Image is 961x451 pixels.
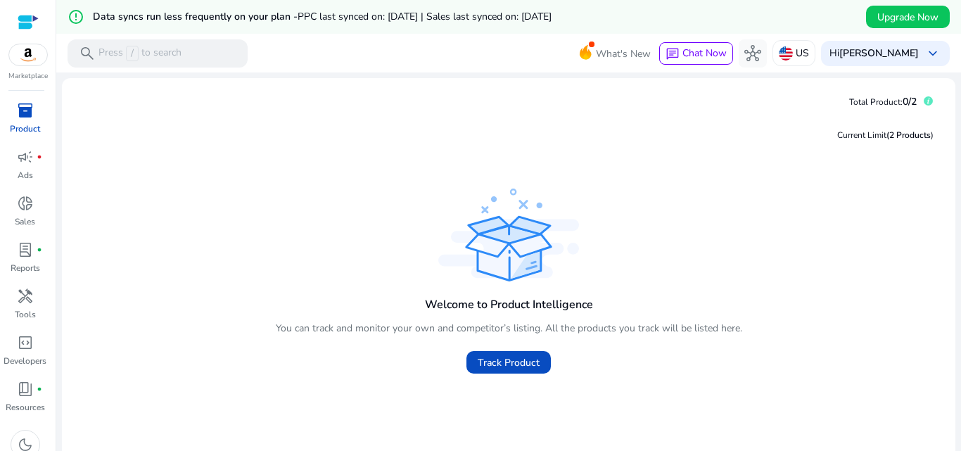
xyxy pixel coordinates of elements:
img: track_product.svg [438,189,579,281]
span: donut_small [17,195,34,212]
span: hub [744,45,761,62]
p: Ads [18,169,33,182]
span: code_blocks [17,334,34,351]
p: Developers [4,355,46,367]
h5: Data syncs run less frequently on your plan - [93,11,552,23]
button: Upgrade Now [866,6,950,28]
span: PPC last synced on: [DATE] | Sales last synced on: [DATE] [298,10,552,23]
p: Sales [15,215,35,228]
span: (2 Products [886,129,931,141]
img: amazon.svg [9,44,47,65]
span: fiber_manual_record [37,154,42,160]
p: Resources [6,401,45,414]
span: search [79,45,96,62]
span: What's New [596,42,651,66]
span: chat [666,47,680,61]
span: fiber_manual_record [37,247,42,253]
p: Hi [829,49,919,58]
span: Chat Now [682,46,727,60]
span: Track Product [478,355,540,370]
img: us.svg [779,46,793,61]
mat-icon: error_outline [68,8,84,25]
p: Press to search [98,46,182,61]
p: Reports [11,262,40,274]
span: campaign [17,148,34,165]
p: You can track and monitor your own and competitor’s listing. All the products you track will be l... [276,321,742,336]
span: handyman [17,288,34,305]
p: Product [10,122,40,135]
button: chatChat Now [659,42,733,65]
span: Total Product: [849,96,903,108]
b: [PERSON_NAME] [839,46,919,60]
p: US [796,41,809,65]
p: Marketplace [8,71,48,82]
div: Current Limit ) [837,129,934,141]
span: / [126,46,139,61]
h4: Welcome to Product Intelligence [425,298,593,312]
button: hub [739,39,767,68]
span: lab_profile [17,241,34,258]
span: keyboard_arrow_down [924,45,941,62]
span: inventory_2 [17,102,34,119]
span: fiber_manual_record [37,386,42,392]
span: 0/2 [903,95,917,108]
span: book_4 [17,381,34,398]
span: Upgrade Now [877,10,938,25]
p: Tools [15,308,36,321]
